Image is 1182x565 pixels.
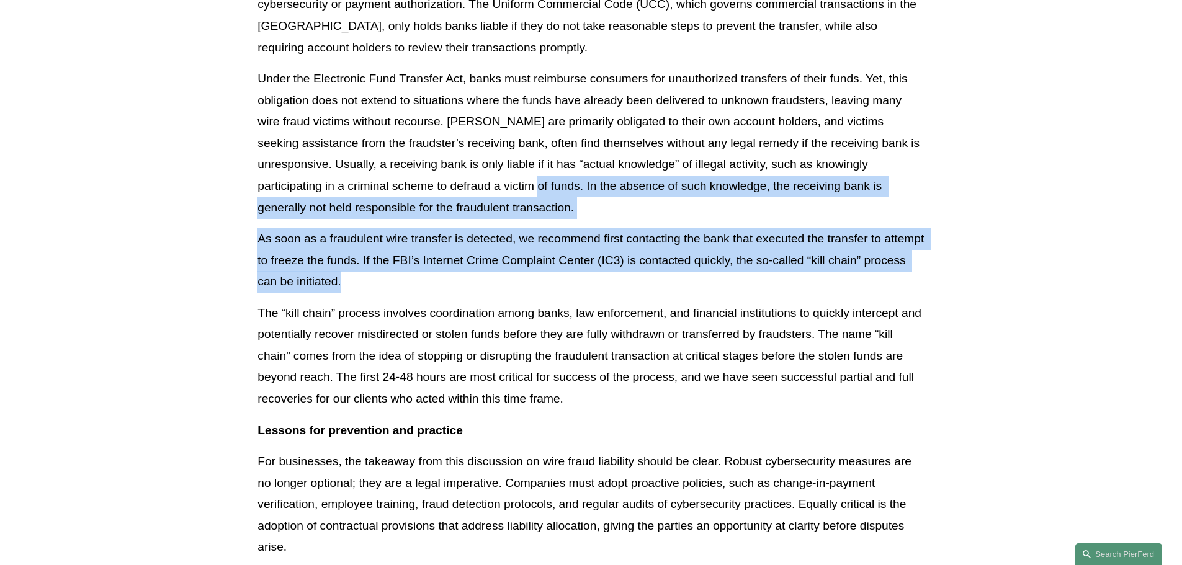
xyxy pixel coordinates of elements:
p: For businesses, the takeaway from this discussion on wire fraud liability should be clear. Robust... [257,451,924,558]
strong: Lessons for prevention and practice [257,424,463,437]
p: The “kill chain” process involves coordination among banks, law enforcement, and financial instit... [257,303,924,410]
a: Search this site [1075,543,1162,565]
p: Under the Electronic Fund Transfer Act, banks must reimburse consumers for unauthorized transfers... [257,68,924,218]
p: As soon as a fraudulent wire transfer is detected, we recommend first contacting the bank that ex... [257,228,924,293]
